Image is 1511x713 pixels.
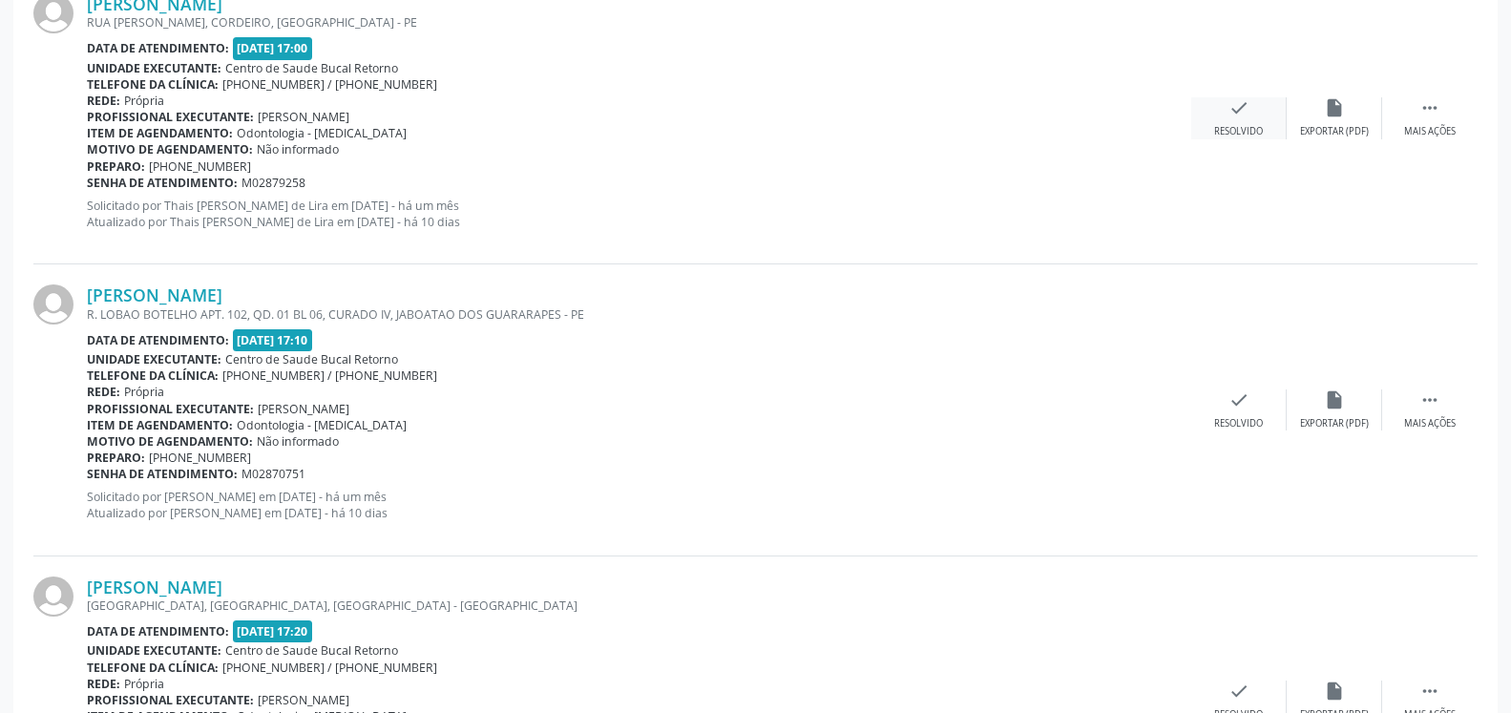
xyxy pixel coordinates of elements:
[257,141,339,157] span: Não informado
[149,158,251,175] span: [PHONE_NUMBER]
[222,76,437,93] span: [PHONE_NUMBER] / [PHONE_NUMBER]
[87,14,1191,31] div: RUA [PERSON_NAME], CORDEIRO, [GEOGRAPHIC_DATA] - PE
[1214,417,1263,430] div: Resolvido
[87,417,233,433] b: Item de agendamento:
[87,466,238,482] b: Senha de atendimento:
[241,466,305,482] span: M02870751
[258,401,349,417] span: [PERSON_NAME]
[87,367,219,384] b: Telefone da clínica:
[87,93,120,109] b: Rede:
[1324,389,1345,410] i: insert_drive_file
[222,660,437,676] span: [PHONE_NUMBER] / [PHONE_NUMBER]
[87,198,1191,230] p: Solicitado por Thais [PERSON_NAME] de Lira em [DATE] - há um mês Atualizado por Thais [PERSON_NAM...
[1300,125,1369,138] div: Exportar (PDF)
[1404,125,1456,138] div: Mais ações
[1419,389,1440,410] i: 
[225,351,398,367] span: Centro de Saude Bucal Retorno
[257,433,339,450] span: Não informado
[87,489,1191,521] p: Solicitado por [PERSON_NAME] em [DATE] - há um mês Atualizado por [PERSON_NAME] em [DATE] - há 10...
[87,623,229,640] b: Data de atendimento:
[1214,125,1263,138] div: Resolvido
[87,175,238,191] b: Senha de atendimento:
[87,76,219,93] b: Telefone da clínica:
[1228,681,1249,702] i: check
[33,284,73,325] img: img
[237,417,407,433] span: Odontologia - [MEDICAL_DATA]
[124,384,164,400] span: Própria
[87,306,1191,323] div: R. LOBAO BOTELHO APT. 102, QD. 01 BL 06, CURADO IV, JABOATAO DOS GUARARAPES - PE
[258,692,349,708] span: [PERSON_NAME]
[1404,417,1456,430] div: Mais ações
[87,60,221,76] b: Unidade executante:
[1300,417,1369,430] div: Exportar (PDF)
[87,109,254,125] b: Profissional executante:
[87,284,222,305] a: [PERSON_NAME]
[1228,389,1249,410] i: check
[124,93,164,109] span: Própria
[233,37,313,59] span: [DATE] 17:00
[87,450,145,466] b: Preparo:
[1419,97,1440,118] i: 
[87,158,145,175] b: Preparo:
[237,125,407,141] span: Odontologia - [MEDICAL_DATA]
[87,692,254,708] b: Profissional executante:
[87,332,229,348] b: Data de atendimento:
[233,620,313,642] span: [DATE] 17:20
[1324,97,1345,118] i: insert_drive_file
[222,367,437,384] span: [PHONE_NUMBER] / [PHONE_NUMBER]
[1419,681,1440,702] i: 
[124,676,164,692] span: Própria
[87,598,1191,614] div: [GEOGRAPHIC_DATA], [GEOGRAPHIC_DATA], [GEOGRAPHIC_DATA] - [GEOGRAPHIC_DATA]
[87,384,120,400] b: Rede:
[87,676,120,692] b: Rede:
[87,642,221,659] b: Unidade executante:
[87,125,233,141] b: Item de agendamento:
[225,60,398,76] span: Centro de Saude Bucal Retorno
[225,642,398,659] span: Centro de Saude Bucal Retorno
[87,433,253,450] b: Motivo de agendamento:
[87,351,221,367] b: Unidade executante:
[87,660,219,676] b: Telefone da clínica:
[1324,681,1345,702] i: insert_drive_file
[258,109,349,125] span: [PERSON_NAME]
[1228,97,1249,118] i: check
[87,141,253,157] b: Motivo de agendamento:
[241,175,305,191] span: M02879258
[233,329,313,351] span: [DATE] 17:10
[87,401,254,417] b: Profissional executante:
[149,450,251,466] span: [PHONE_NUMBER]
[33,577,73,617] img: img
[87,40,229,56] b: Data de atendimento:
[87,577,222,598] a: [PERSON_NAME]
